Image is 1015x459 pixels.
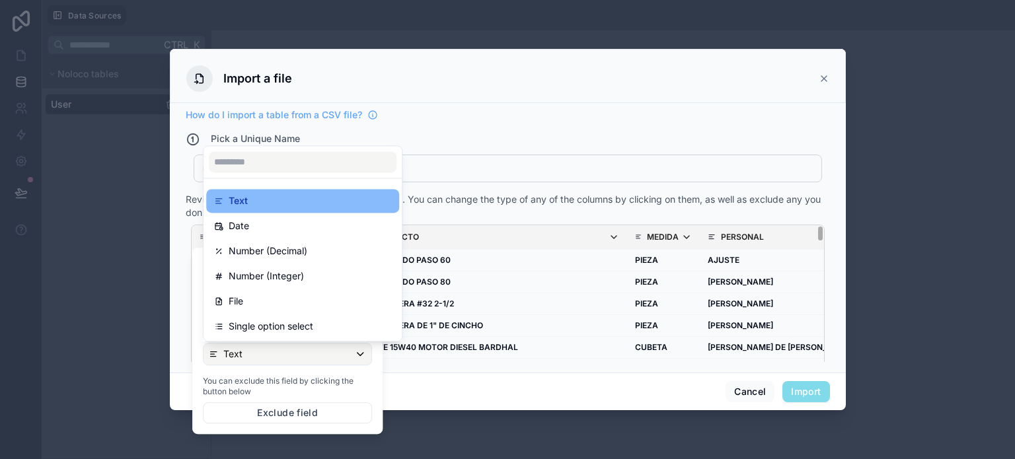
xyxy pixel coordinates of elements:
[352,359,627,380] td: ACEITE MULTIGRADO DIESEL SAE 20W50 MOTOR MEXLUB
[192,315,264,337] td: A004
[700,337,861,359] td: [PERSON_NAME] DE [PERSON_NAME]
[627,250,700,271] td: PIEZA
[726,381,774,402] button: Cancel
[229,243,307,259] p: Number (Decimal)
[192,337,264,359] td: A005
[229,218,249,234] p: Date
[627,315,700,337] td: PIEZA
[229,193,248,209] p: Text
[186,108,362,122] span: How do I import a table from a CSV file?
[721,232,764,242] p: PERSONAL
[700,271,861,293] td: [PERSON_NAME]
[192,225,824,382] div: scrollable content
[647,232,679,242] p: MEDIDA
[229,293,243,309] p: File
[627,293,700,315] td: PIEZA
[223,69,292,88] h3: Import a file
[229,268,304,284] p: Number (Integer)
[192,271,264,293] td: A002
[627,271,700,293] td: PIEZA
[700,250,861,271] td: AJUSTE
[192,250,264,271] td: A001
[352,271,627,293] td: 1/2 CANDADO PASO 80
[352,337,627,359] td: ACEITE 15W40 MOTOR DIESEL BARDHAL
[700,293,861,315] td: [PERSON_NAME]
[186,193,830,219] div: Review the suggested table created from your file. You can change the type of any of the columns ...
[211,132,300,147] h4: Pick a Unique Name
[192,359,264,380] td: A006
[352,250,627,271] td: 1/2 CANDADO PASO 60
[352,293,627,315] td: ABRAZADERA #32 2-1/2
[700,315,861,337] td: [PERSON_NAME]
[186,108,378,122] a: How do I import a table from a CSV file?
[627,359,700,380] td: CUBETA
[352,315,627,337] td: ABRAZADERA DE 1" DE CINCHO
[192,293,264,315] td: A003
[627,337,700,359] td: CUBETA
[229,318,313,334] p: Single option select
[700,359,861,380] td: [PERSON_NAME]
